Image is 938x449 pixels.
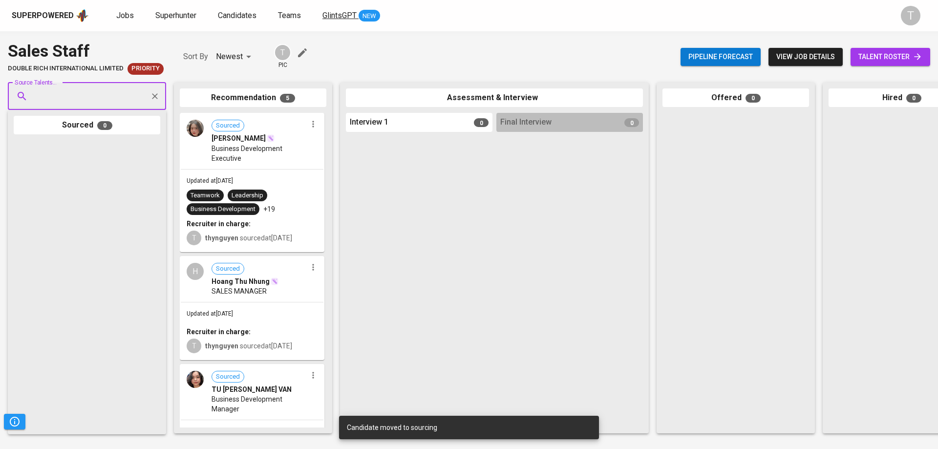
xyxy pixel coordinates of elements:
[232,191,263,200] div: Leadership
[116,11,134,20] span: Jobs
[776,51,835,63] span: view job details
[218,11,256,20] span: Candidates
[274,44,291,69] div: pic
[278,11,301,20] span: Teams
[97,121,112,130] span: 0
[906,94,921,103] span: 0
[212,264,244,274] span: Sourced
[155,11,196,20] span: Superhunter
[350,117,388,128] span: Interview 1
[359,11,380,21] span: NEW
[76,8,89,23] img: app logo
[212,372,244,382] span: Sourced
[205,342,292,350] span: sourced at [DATE]
[500,117,552,128] span: Final Interview
[12,10,74,21] div: Superpowered
[187,339,201,353] div: T
[187,263,204,280] div: H
[346,88,643,107] div: Assessment & Interview
[746,94,761,103] span: 0
[187,220,251,228] b: Recruiter in charge:
[205,342,238,350] b: thynguyen
[274,44,291,61] div: T
[662,88,809,107] div: Offered
[278,10,303,22] a: Teams
[768,48,843,66] button: view job details
[218,10,258,22] a: Candidates
[212,394,307,414] span: Business Development Manager
[191,205,256,214] div: Business Development
[128,64,164,73] span: Priority
[187,328,251,336] b: Recruiter in charge:
[180,88,326,107] div: Recommendation
[4,414,25,429] button: Pipeline Triggers
[216,51,243,63] p: Newest
[474,118,489,127] span: 0
[205,234,238,242] b: thynguyen
[851,48,930,66] a: talent roster
[187,177,233,184] span: Updated at [DATE]
[8,39,164,63] div: Sales Staff
[858,51,922,63] span: talent roster
[901,6,920,25] div: T
[212,121,244,130] span: Sourced
[263,204,275,214] p: +19
[180,256,324,360] div: HSourcedHoang Thu NhungSALES MANAGERUpdated at[DATE]Recruiter in charge:Tthynguyen sourcedat[DATE]
[187,120,204,137] img: 93cfd9d0d25433ed261c7ea5dbc5ee62.jpg
[212,144,307,163] span: Business Development Executive
[681,48,761,66] button: Pipeline forecast
[187,310,233,317] span: Updated at [DATE]
[322,10,380,22] a: GlintsGPT NEW
[180,113,324,252] div: Sourced[PERSON_NAME]Business Development ExecutiveUpdated at[DATE]TeamworkLeadershipBusiness Deve...
[216,48,255,66] div: Newest
[161,95,163,97] button: Open
[205,234,292,242] span: sourced at [DATE]
[280,94,295,103] span: 5
[183,51,208,63] p: Sort By
[14,116,160,135] div: Sourced
[12,8,89,23] a: Superpoweredapp logo
[688,51,753,63] span: Pipeline forecast
[322,11,357,20] span: GlintsGPT
[187,231,201,245] div: T
[267,134,275,142] img: magic_wand.svg
[116,10,136,22] a: Jobs
[8,64,124,73] span: Double Rich International Limited
[212,133,266,143] span: [PERSON_NAME]
[148,89,162,103] button: Clear
[128,63,164,75] div: New Job received from Demand Team
[347,423,591,432] div: Candidate moved to sourcing
[212,385,292,394] span: TU [PERSON_NAME] VAN
[212,277,270,286] span: Hoang Thu Nhung
[271,278,278,285] img: magic_wand.svg
[191,191,220,200] div: Teamwork
[212,286,267,296] span: SALES MANAGER
[155,10,198,22] a: Superhunter
[624,118,639,127] span: 0
[187,371,204,388] img: 51e387f7adc8b585b2b14467ac968b8d.png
